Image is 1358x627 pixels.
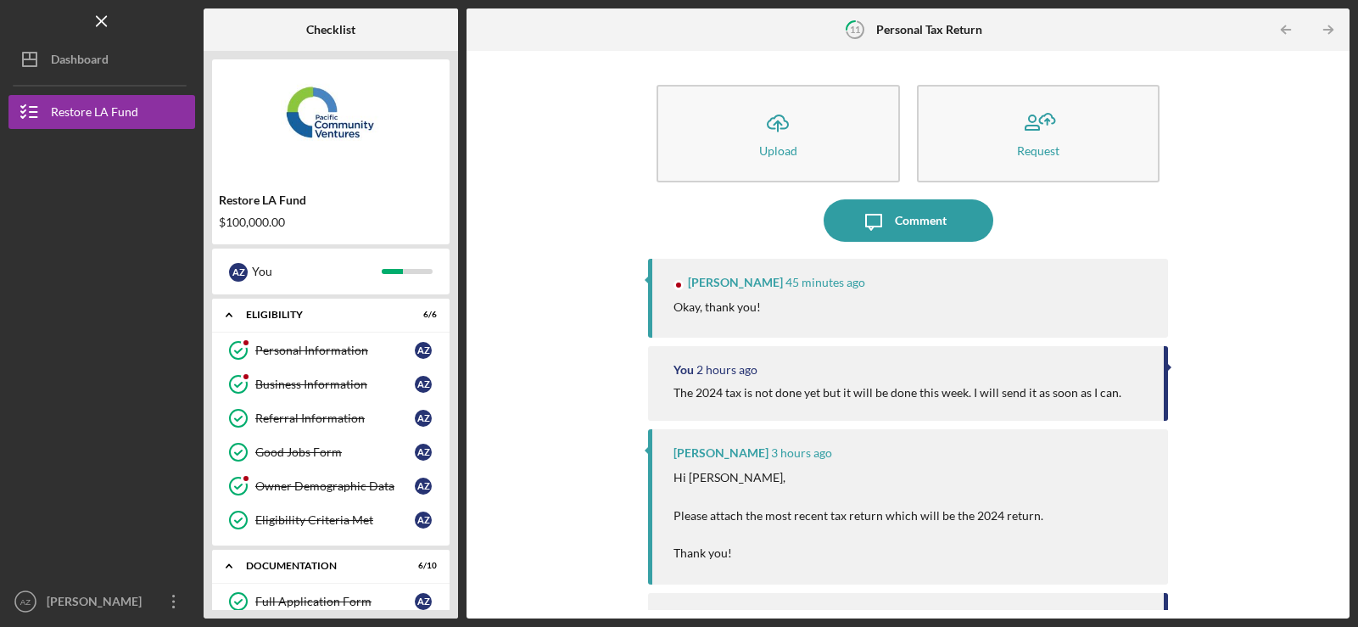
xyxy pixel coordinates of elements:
[673,386,1121,400] div: The 2024 tax is not done yet but it will be done this week. I will send it as soon as I can.
[876,23,982,36] b: Personal Tax Return
[696,363,757,377] time: 2025-10-06 19:56
[673,363,694,377] div: You
[20,597,31,607] text: AZ
[255,344,415,357] div: Personal Information
[657,85,899,182] button: Upload
[221,435,441,469] a: Good Jobs FormAZ
[255,479,415,493] div: Owner Demographic Data
[51,95,138,133] div: Restore LA Fund
[219,193,443,207] div: Restore LA Fund
[415,342,432,359] div: A Z
[415,478,432,495] div: A Z
[415,410,432,427] div: A Z
[51,42,109,81] div: Dashboard
[255,378,415,391] div: Business Information
[246,561,394,571] div: Documentation
[221,585,441,619] a: Full Application FormAZ
[255,595,415,608] div: Full Application Form
[673,610,694,624] div: You
[221,367,441,401] a: Business InformationAZ
[415,444,432,461] div: A Z
[406,561,437,571] div: 6 / 10
[219,216,443,229] div: $100,000.00
[771,446,832,460] time: 2025-10-06 19:03
[221,401,441,435] a: Referral InformationAZ
[673,298,761,316] p: Okay, thank you!
[1017,144,1059,157] div: Request
[8,585,195,619] button: AZ[PERSON_NAME]
[306,23,355,36] b: Checklist
[246,310,394,320] div: Eligibility
[415,593,432,610] div: A Z
[8,95,195,129] button: Restore LA Fund
[673,468,1043,563] p: Hi [PERSON_NAME], Please attach the most recent tax return which will be the 2024 return. Thank you!
[824,199,993,242] button: Comment
[696,610,734,624] time: 2025-10-05 19:55
[785,276,865,289] time: 2025-10-06 21:37
[42,585,153,623] div: [PERSON_NAME]
[688,276,783,289] div: [PERSON_NAME]
[212,68,450,170] img: Product logo
[415,376,432,393] div: A Z
[406,310,437,320] div: 6 / 6
[229,263,248,282] div: A Z
[895,199,947,242] div: Comment
[252,257,382,286] div: You
[221,503,441,537] a: Eligibility Criteria MetAZ
[255,513,415,527] div: Eligibility Criteria Met
[255,411,415,425] div: Referral Information
[759,144,797,157] div: Upload
[917,85,1160,182] button: Request
[255,445,415,459] div: Good Jobs Form
[850,24,860,35] tspan: 11
[221,333,441,367] a: Personal InformationAZ
[673,446,768,460] div: [PERSON_NAME]
[8,42,195,76] button: Dashboard
[221,469,441,503] a: Owner Demographic DataAZ
[415,512,432,529] div: A Z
